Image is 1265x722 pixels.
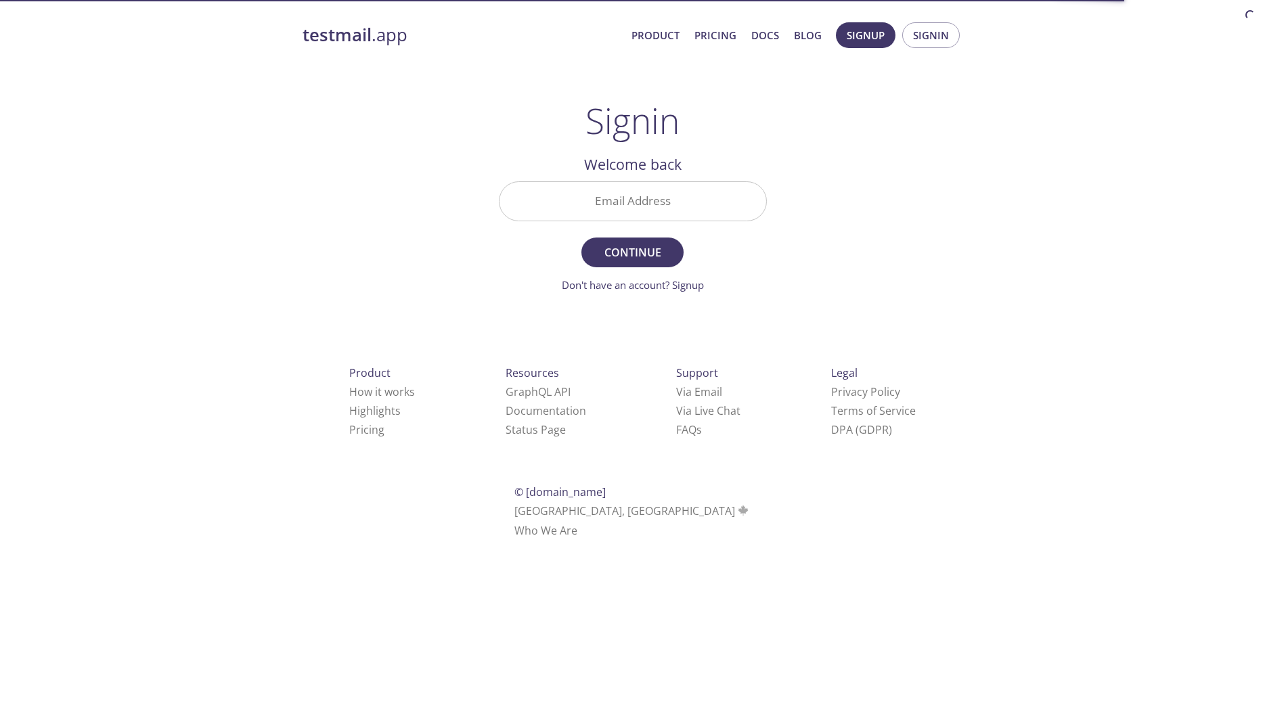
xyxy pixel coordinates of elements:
a: Documentation [506,403,586,418]
a: GraphQL API [506,384,571,399]
span: Resources [506,365,559,380]
a: Who We Are [514,523,577,538]
a: Highlights [349,403,401,418]
a: Via Live Chat [676,403,740,418]
h1: Signin [585,100,680,141]
span: s [696,422,702,437]
a: Docs [751,26,779,44]
button: Signin [902,22,960,48]
a: FAQ [676,422,702,437]
a: Status Page [506,422,566,437]
a: testmail.app [303,24,621,47]
span: Signin [913,26,949,44]
a: Don't have an account? Signup [562,278,704,292]
a: Product [631,26,680,44]
span: Support [676,365,718,380]
a: Via Email [676,384,722,399]
span: Continue [596,243,668,262]
a: Pricing [694,26,736,44]
strong: testmail [303,23,372,47]
span: Legal [831,365,858,380]
span: Product [349,365,391,380]
span: Signup [847,26,885,44]
h2: Welcome back [499,153,767,176]
button: Signup [836,22,895,48]
a: DPA (GDPR) [831,422,892,437]
a: Privacy Policy [831,384,900,399]
span: © [DOMAIN_NAME] [514,484,606,499]
a: How it works [349,384,415,399]
a: Terms of Service [831,403,916,418]
button: Continue [581,238,683,267]
a: Pricing [349,422,384,437]
span: [GEOGRAPHIC_DATA], [GEOGRAPHIC_DATA] [514,503,751,518]
a: Blog [794,26,822,44]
